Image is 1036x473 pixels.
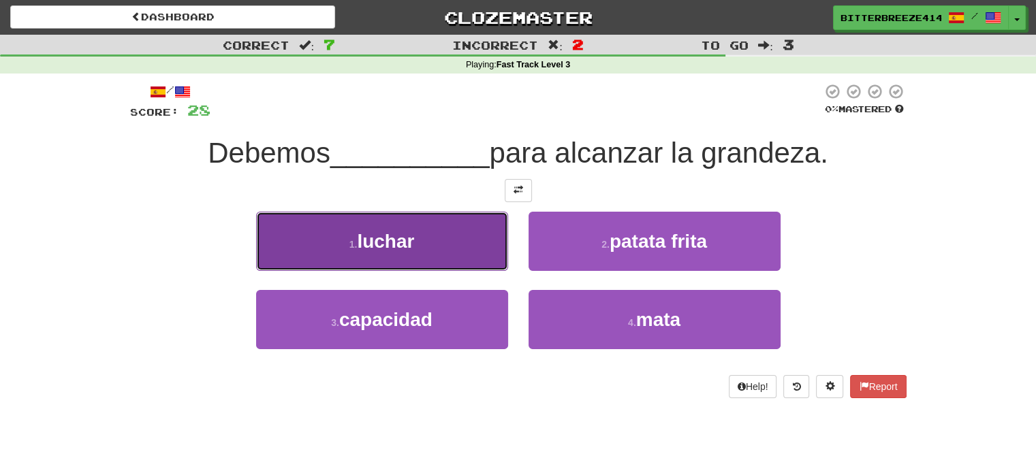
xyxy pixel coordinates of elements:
[130,106,179,118] span: Score:
[825,103,838,114] span: 0 %
[256,212,508,271] button: 1.luchar
[610,231,707,252] span: patata frita
[783,36,794,52] span: 3
[130,83,210,100] div: /
[548,39,563,51] span: :
[357,231,414,252] span: luchar
[187,101,210,118] span: 28
[208,137,330,169] span: Debemos
[256,290,508,349] button: 3.capacidad
[701,38,749,52] span: To go
[841,12,941,24] span: BitterBreeze4147
[10,5,335,29] a: Dashboard
[758,39,773,51] span: :
[850,375,906,398] button: Report
[339,309,433,330] span: capacidad
[833,5,1009,30] a: BitterBreeze4147 /
[331,317,339,328] small: 3 .
[452,38,538,52] span: Incorrect
[729,375,777,398] button: Help!
[601,239,610,250] small: 2 .
[223,38,289,52] span: Correct
[529,212,781,271] button: 2.patata frita
[636,309,680,330] span: mata
[971,11,978,20] span: /
[822,103,907,116] div: Mastered
[529,290,781,349] button: 4.mata
[490,137,828,169] span: para alcanzar la grandeza.
[628,317,636,328] small: 4 .
[299,39,314,51] span: :
[324,36,335,52] span: 7
[497,60,571,69] strong: Fast Track Level 3
[349,239,358,250] small: 1 .
[783,375,809,398] button: Round history (alt+y)
[505,179,532,202] button: Toggle translation (alt+t)
[356,5,680,29] a: Clozemaster
[330,137,490,169] span: __________
[572,36,584,52] span: 2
